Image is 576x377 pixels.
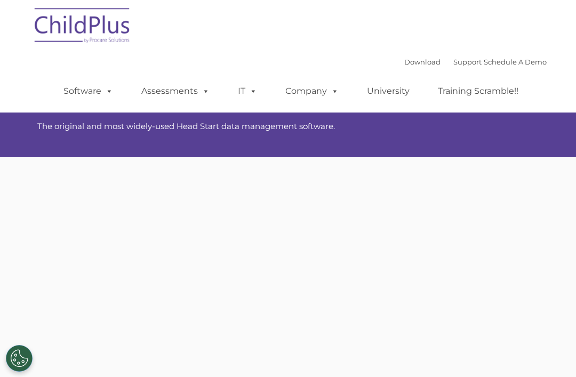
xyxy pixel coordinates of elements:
img: ChildPlus by Procare Solutions [29,1,136,54]
a: IT [227,81,268,102]
font: | [404,58,547,66]
a: Support [453,58,482,66]
a: Company [275,81,349,102]
a: Training Scramble!! [427,81,529,102]
a: University [356,81,420,102]
a: Download [404,58,441,66]
a: Schedule A Demo [484,58,547,66]
button: Cookies Settings [6,345,33,372]
span: The original and most widely-used Head Start data management software. [37,121,335,131]
a: Software [53,81,124,102]
a: Assessments [131,81,220,102]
